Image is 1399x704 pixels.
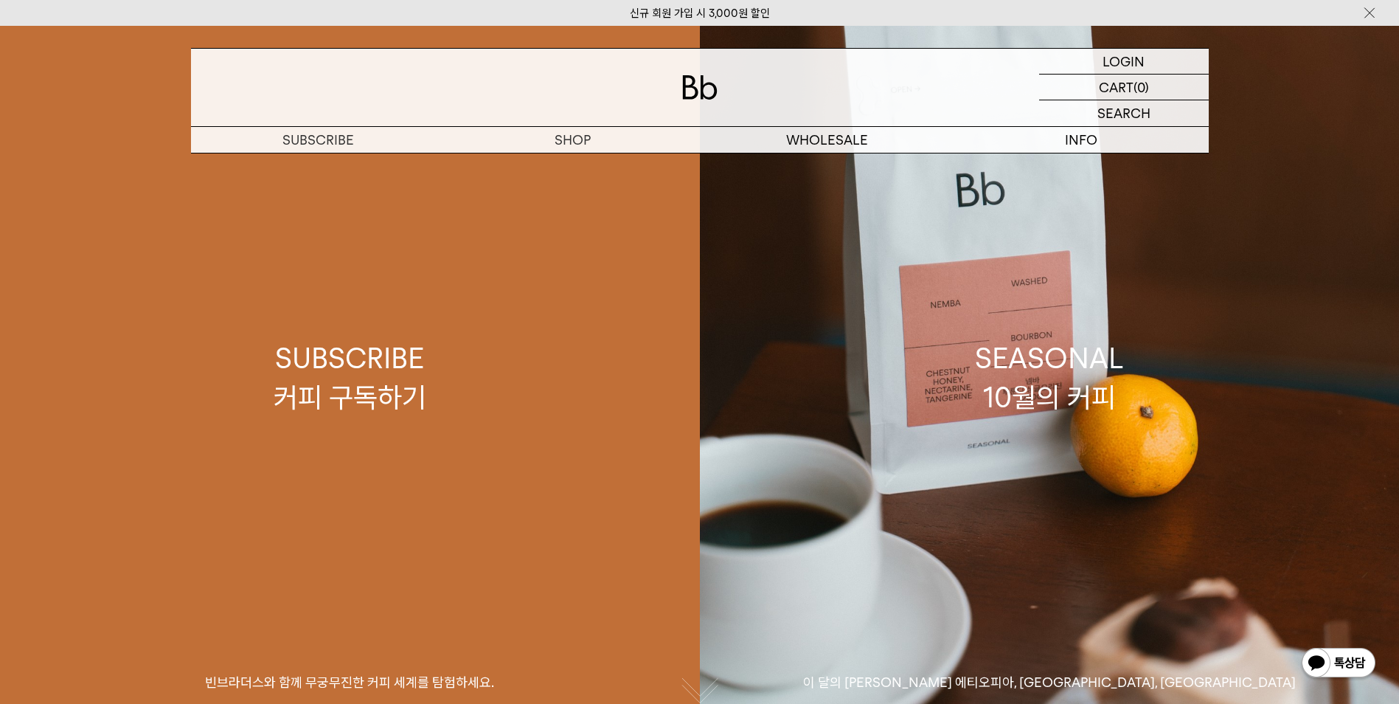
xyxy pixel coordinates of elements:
[975,339,1124,417] div: SEASONAL 10월의 커피
[700,127,954,153] p: WHOLESALE
[682,75,718,100] img: 로고
[1097,100,1150,126] p: SEARCH
[1134,75,1149,100] p: (0)
[1039,75,1209,100] a: CART (0)
[191,127,445,153] a: SUBSCRIBE
[1039,49,1209,75] a: LOGIN
[1099,75,1134,100] p: CART
[954,127,1209,153] p: INFO
[445,127,700,153] a: SHOP
[630,7,770,20] a: 신규 회원 가입 시 3,000원 할인
[274,339,426,417] div: SUBSCRIBE 커피 구독하기
[1103,49,1145,74] p: LOGIN
[1300,646,1377,682] img: 카카오톡 채널 1:1 채팅 버튼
